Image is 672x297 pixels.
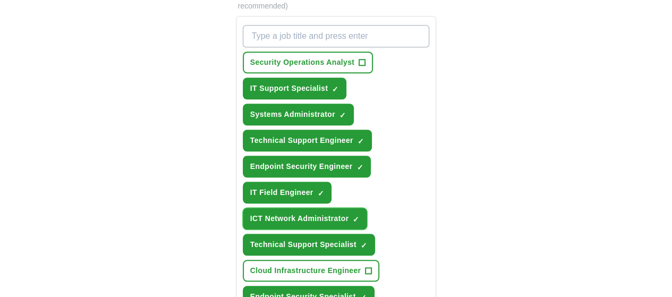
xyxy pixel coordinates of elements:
span: ✓ [317,189,324,198]
button: Technical Support Engineer✓ [243,130,372,151]
span: ✓ [332,85,338,94]
button: Cloud Infrastructure Engineer [243,260,380,282]
button: Technical Support Specialist✓ [243,234,375,256]
button: Systems Administrator✓ [243,104,354,125]
span: Technical Support Engineer [250,135,353,146]
span: ✓ [358,137,364,146]
span: Security Operations Analyst [250,57,354,68]
span: Endpoint Security Engineer [250,161,353,172]
button: ICT Network Administrator✓ [243,208,368,230]
button: Endpoint Security Engineer✓ [243,156,371,177]
input: Type a job title and press enter [243,25,430,47]
span: ICT Network Administrator [250,213,349,224]
span: Technical Support Specialist [250,239,356,250]
span: ✓ [361,241,367,250]
span: IT Field Engineer [250,187,313,198]
button: IT Support Specialist✓ [243,78,347,99]
span: ✓ [339,111,346,120]
button: Security Operations Analyst [243,52,373,73]
span: Cloud Infrastructure Engineer [250,265,361,276]
span: ✓ [356,163,363,172]
span: IT Support Specialist [250,83,328,94]
span: Systems Administrator [250,109,335,120]
button: IT Field Engineer✓ [243,182,332,203]
span: ✓ [353,215,359,224]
